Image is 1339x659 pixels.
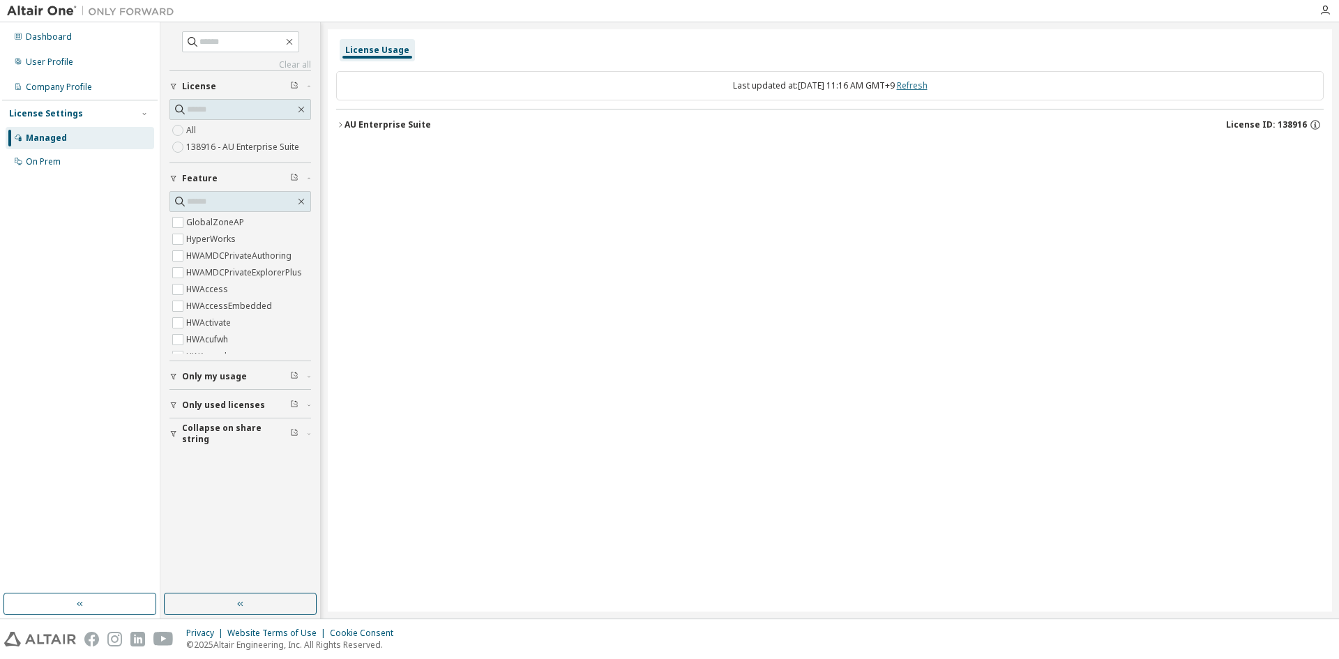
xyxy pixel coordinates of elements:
div: Website Terms of Use [227,628,330,639]
a: Clear all [169,59,311,70]
label: All [186,122,199,139]
img: facebook.svg [84,632,99,646]
label: HWActivate [186,315,234,331]
label: HWAMDCPrivateExplorerPlus [186,264,305,281]
div: Dashboard [26,31,72,43]
div: License Settings [9,108,83,119]
button: Feature [169,163,311,194]
div: Company Profile [26,82,92,93]
label: HyperWorks [186,231,239,248]
span: Clear filter [290,371,298,382]
span: Clear filter [290,428,298,439]
label: HWAccess [186,281,231,298]
div: AU Enterprise Suite [345,119,431,130]
img: Altair One [7,4,181,18]
span: License ID: 138916 [1226,119,1307,130]
img: linkedin.svg [130,632,145,646]
button: Only my usage [169,361,311,392]
label: HWAccessEmbedded [186,298,275,315]
div: License Usage [345,45,409,56]
div: Managed [26,132,67,144]
button: Only used licenses [169,390,311,421]
div: Privacy [186,628,227,639]
img: youtube.svg [153,632,174,646]
label: GlobalZoneAP [186,214,247,231]
img: altair_logo.svg [4,632,76,646]
div: Last updated at: [DATE] 11:16 AM GMT+9 [336,71,1324,100]
a: Refresh [897,79,928,91]
div: Cookie Consent [330,628,402,639]
label: 138916 - AU Enterprise Suite [186,139,302,156]
div: On Prem [26,156,61,167]
button: Collapse on share string [169,418,311,449]
span: Only my usage [182,371,247,382]
img: instagram.svg [107,632,122,646]
button: AU Enterprise SuiteLicense ID: 138916 [336,109,1324,140]
span: Clear filter [290,400,298,411]
label: HWAcusolve [186,348,239,365]
span: Feature [182,173,218,184]
p: © 2025 Altair Engineering, Inc. All Rights Reserved. [186,639,402,651]
span: Collapse on share string [182,423,290,445]
span: Clear filter [290,81,298,92]
span: Clear filter [290,173,298,184]
label: HWAcufwh [186,331,231,348]
span: Only used licenses [182,400,265,411]
label: HWAMDCPrivateAuthoring [186,248,294,264]
span: License [182,81,216,92]
button: License [169,71,311,102]
div: User Profile [26,56,73,68]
